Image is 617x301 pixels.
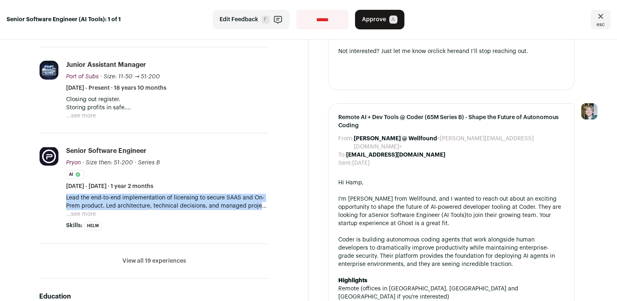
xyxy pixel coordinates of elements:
mark: Go [149,210,157,219]
span: Approve [362,15,386,24]
span: · Size: 11-50 → 51-200 [100,74,160,80]
dt: To: [338,151,346,159]
div: Senior Software Engineer [66,146,146,155]
span: [DATE] - [DATE] · 1 year 2 months [66,182,153,190]
button: Approve A [355,10,404,29]
dd: [DATE] [352,159,370,167]
b: [PERSON_NAME] @ Wellfound [354,136,437,142]
div: Coder is building autonomous coding agents that work alongside human developers to dramatically i... [338,236,564,268]
span: [DATE] - Present · 18 years 10 months [66,84,166,92]
span: F [262,15,270,24]
span: · Size then: 51-200 [82,160,133,166]
span: · [135,159,136,167]
span: esc [597,21,605,28]
span: Series B [138,160,160,166]
span: Skills: [66,221,82,230]
div: I'm [PERSON_NAME] from Wellfound, and I wanted to reach out about an exciting opportunity to shap... [338,195,564,228]
img: ea542bca523cd047d64691eec10f848a5c048ad6bb8f8a570dfc5c6c3f08f9eb.jpg [40,147,58,166]
p: Closing out register. Storing profits in safe. Shift scheduling. Food handling. Train employees. [66,95,269,112]
a: click here [433,49,459,54]
div: Hi Hamp, [338,179,564,187]
span: Pryon [66,160,81,166]
button: Edit Feedback F [213,10,290,29]
button: View all 19 experiences [122,257,186,265]
a: Senior Software Engineer (AI Tools) [372,212,466,218]
div: Junior Assistant Manager [66,60,146,69]
div: Not interested? Just let me know or and I’ll stop reaching out. [338,47,564,55]
dt: From: [338,135,354,151]
button: ...see more [66,210,96,218]
dt: Sent: [338,159,352,167]
span: Edit Feedback [220,15,258,24]
strong: Senior Software Engineer (AI Tools): 1 of 1 [7,15,121,24]
li: Helm [84,221,102,230]
li: AI [66,170,84,179]
strong: Highlights [338,278,367,283]
img: dd1d3bedaea167f69686a6f213f57720fbcfa3cd977ccca0abbcd944b347a83c.jpg [40,61,58,80]
span: A [389,15,397,24]
span: Port of Subs [66,74,99,80]
img: 6494470-medium_jpg [581,103,597,120]
b: [EMAIL_ADDRESS][DOMAIN_NAME] [346,152,445,158]
a: Close [591,10,610,29]
span: Remote AI + Dev Tools @ Coder (65M Series B) - Shape the Future of Autonomous Coding [338,113,564,130]
p: Lead the end-to-end implementation of licensing to secure SAAS and On-Prem product. Led architect... [66,194,269,210]
dd: <[PERSON_NAME][EMAIL_ADDRESS][DOMAIN_NAME]> [354,135,564,151]
button: ...see more [66,112,96,120]
li: Remote (offices in [GEOGRAPHIC_DATA], [GEOGRAPHIC_DATA] and [GEOGRAPHIC_DATA] if you're interested) [338,285,564,301]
